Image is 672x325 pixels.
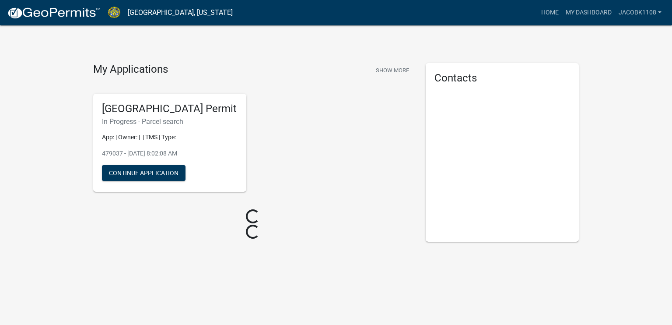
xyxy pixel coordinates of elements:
h4: My Applications [93,63,168,76]
button: Show More [372,63,413,78]
a: Home [538,4,562,21]
h5: [GEOGRAPHIC_DATA] Permit [102,102,238,115]
p: 479037 - [DATE] 8:02:08 AM [102,149,238,158]
h5: Contacts [434,72,570,85]
button: Continue Application [102,165,185,181]
h6: In Progress - Parcel search [102,117,238,126]
a: jacobk1108 [615,4,665,21]
a: [GEOGRAPHIC_DATA], [US_STATE] [128,5,233,20]
a: My Dashboard [562,4,615,21]
p: App: | Owner: | | TMS | Type: [102,133,238,142]
img: Jasper County, South Carolina [108,7,121,18]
